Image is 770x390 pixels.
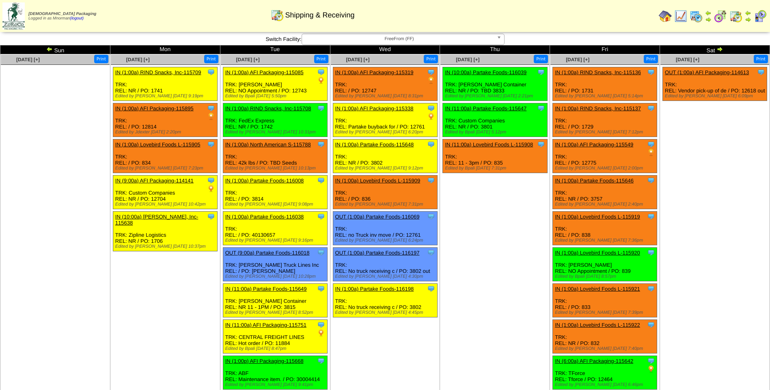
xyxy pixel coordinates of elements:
div: Edited by [PERSON_NAME] [DATE] 9:41pm [225,382,327,387]
div: Edited by [PERSON_NAME] [DATE] 6:09pm [665,94,767,99]
img: zoroco-logo-small.webp [2,2,25,30]
img: Tooltip [317,249,325,257]
div: Edited by Bpali [DATE] 5:50pm [225,94,327,99]
img: PO [207,184,215,193]
button: Print [204,55,218,63]
div: TRK: [PERSON_NAME] Container REL: NR 11 - 1PM / PO: 3815 [223,284,327,317]
img: Tooltip [427,285,435,293]
div: Edited by Bpali [DATE] 8:57pm [555,274,657,279]
div: Edited by [PERSON_NAME] [DATE] 10:37pm [115,244,217,249]
div: Edited by [PERSON_NAME] [DATE] 8:52pm [225,310,327,315]
img: Tooltip [317,176,325,184]
div: TRK: REL: / PO: 1729 [553,103,657,137]
a: IN (1:00a) Partake Foods-115646 [555,178,634,184]
div: TRK: REL: no Truck inv move / PO: 12761 [333,212,437,245]
a: IN (1:00a) Lovebird Foods L-115919 [555,214,640,220]
img: Tooltip [207,104,215,112]
img: Tooltip [317,321,325,329]
img: arrowleft.gif [705,10,712,16]
div: TRK: REL: / PO: 12814 [113,103,217,137]
a: IN (6:00a) AFI Packaging-115642 [555,358,633,364]
div: TRK: REL: / PO: 12747 [333,67,437,101]
div: TRK: Zipline Logistics REL: NR / PO: 1706 [113,212,217,251]
div: TRK: CENTRAL FREIGHT LINES REL: Hot order / PO: 11884 [223,320,327,354]
div: TRK: REL: Vendor pick-up of de / PO: 12618 out [663,67,767,101]
a: OUT (9:00a) Partake Foods-116018 [225,250,310,256]
a: [DATE] [+] [566,57,589,62]
div: TRK: REL: / PO: 833 [553,284,657,317]
a: [DATE] [+] [676,57,699,62]
img: Tooltip [317,140,325,148]
a: [DATE] [+] [346,57,369,62]
img: Tooltip [647,140,655,148]
span: [DATE] [+] [16,57,40,62]
img: Tooltip [427,104,435,112]
a: (logout) [70,16,84,21]
div: Edited by [PERSON_NAME] [DATE] 9:12pm [335,166,437,171]
a: IN (1:00a) Partake Foods-116008 [225,178,304,184]
div: Edited by [PERSON_NAME] [DATE] 6:20pm [335,130,437,135]
div: Edited by Jdexter [DATE] 2:20pm [115,130,217,135]
td: Tue [220,45,330,54]
div: Edited by [PERSON_NAME] [DATE] 4:30pm [335,274,437,279]
div: TRK: REL: NR / PO: 832 [553,320,657,354]
img: arrowright.gif [705,16,712,23]
img: Tooltip [647,176,655,184]
button: Print [534,55,548,63]
button: Print [314,55,328,63]
div: TRK: Custom Companies REL: NR / PO: 12704 [113,176,217,209]
div: Edited by [PERSON_NAME] [DATE] 7:39pm [555,310,657,315]
img: Tooltip [537,140,545,148]
a: [DATE] [+] [236,57,260,62]
div: TRK: ABF REL: Maintenance item. / PO: 30004414 [223,356,327,390]
div: TRK: [PERSON_NAME] REL: NO Appointment / PO: 12743 [223,67,327,101]
div: Edited by [PERSON_NAME] [DATE] 6:24pm [335,238,437,243]
div: Edited by Bpali [DATE] 5:12pm [445,130,547,135]
a: IN (1:00a) Partake Foods-116038 [225,214,304,220]
img: arrowleft.gif [46,46,53,52]
div: Edited by [PERSON_NAME] [DATE] 8:31pm [335,94,437,99]
img: Tooltip [207,140,215,148]
a: IN (1:00a) AFI Packaging-115085 [225,69,304,75]
img: Tooltip [427,140,435,148]
a: IN (1:00a) Lovebird Foods L-115921 [555,286,640,292]
td: Wed [330,45,440,54]
a: IN (1:00a) AFI Packaging-115895 [115,105,194,111]
img: PO [427,112,435,120]
img: Tooltip [427,68,435,76]
img: Tooltip [207,68,215,76]
span: FreeFrom (FF) [305,34,494,44]
div: TRK: REL: / PO: 40130657 [223,212,327,245]
img: calendarinout.gif [271,9,284,21]
button: Print [94,55,108,63]
img: Tooltip [317,357,325,365]
a: IN (10:00a) [PERSON_NAME], Inc-115638 [115,214,198,226]
img: Tooltip [647,285,655,293]
div: TRK: REL: Partake buyback for / PO: 12761 [333,103,437,137]
img: calendarprod.gif [690,10,703,23]
img: Tooltip [757,68,765,76]
span: [DATE] [+] [126,57,150,62]
td: Thu [440,45,550,54]
img: Tooltip [317,104,325,112]
div: TRK: REL: 42k lbs / PO: TBD Seeds [223,139,327,173]
img: Tooltip [647,68,655,76]
div: Edited by [PERSON_NAME] [DATE] 9:19pm [115,94,217,99]
a: IN (1:00a) Partake Foods-116198 [335,286,414,292]
div: TRK: REL: / PO: 838 [553,212,657,245]
a: IN (11:00a) Partake Foods-115647 [445,105,526,111]
img: Tooltip [317,285,325,293]
div: Edited by [PERSON_NAME] [DATE] 6:46pm [555,382,657,387]
div: TRK: REL: / PO: 12775 [553,139,657,173]
a: IN (1:00a) RIND Snacks, Inc-115136 [555,69,641,75]
a: [DATE] [+] [456,57,479,62]
img: arrowright.gif [716,46,723,52]
td: Fri [550,45,660,54]
div: Edited by [PERSON_NAME] [DATE] 2:21pm [445,94,547,99]
img: Tooltip [427,212,435,221]
a: IN (1:00a) RIND Snacks, Inc-115709 [115,69,201,75]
